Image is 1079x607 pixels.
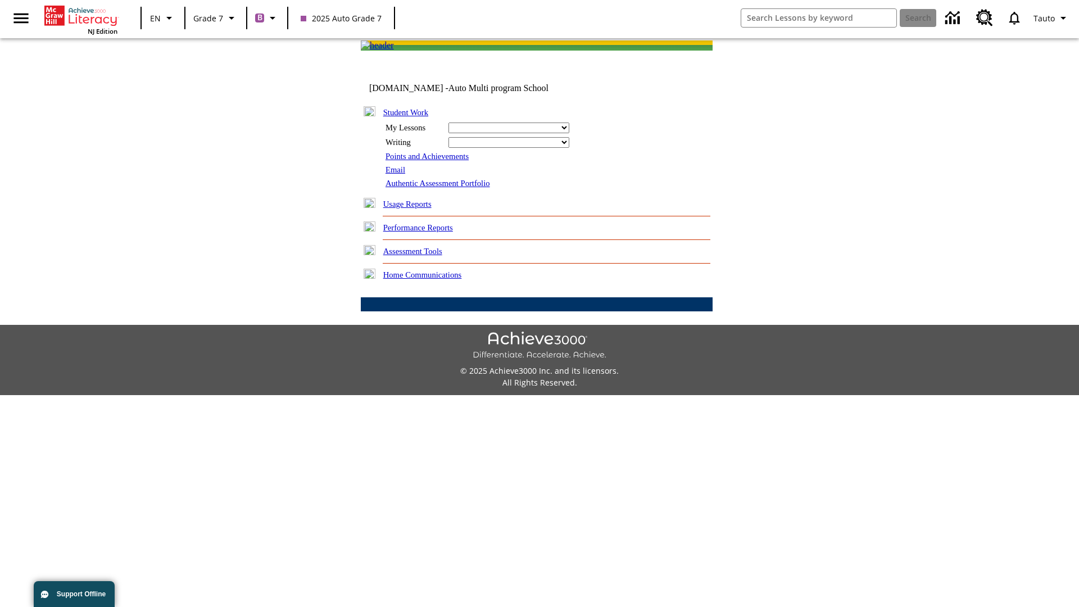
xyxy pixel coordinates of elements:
[939,3,969,34] a: Data Center
[364,106,375,116] img: minus.gif
[4,2,38,35] button: Open side menu
[150,12,161,24] span: EN
[1033,12,1055,24] span: Tauto
[88,27,117,35] span: NJ Edition
[383,200,432,209] a: Usage Reports
[44,3,117,35] div: Home
[257,11,262,25] span: B
[189,8,243,28] button: Grade: Grade 7, Select a grade
[386,152,469,161] a: Points and Achievements
[364,198,375,208] img: plus.gif
[301,12,382,24] span: 2025 Auto Grade 7
[57,590,106,598] span: Support Offline
[969,3,1000,33] a: Resource Center, Will open in new tab
[383,270,462,279] a: Home Communications
[364,245,375,255] img: plus.gif
[1029,8,1075,28] button: Profile/Settings
[369,83,576,93] td: [DOMAIN_NAME] -
[251,8,284,28] button: Boost Class color is purple. Change class color
[1000,3,1029,33] a: Notifications
[361,40,394,51] img: header
[448,83,548,93] nobr: Auto Multi program School
[383,108,428,117] a: Student Work
[34,581,115,607] button: Support Offline
[386,138,442,147] div: Writing
[145,8,181,28] button: Language: EN, Select a language
[364,269,375,279] img: plus.gif
[473,332,606,360] img: Achieve3000 Differentiate Accelerate Achieve
[386,123,442,133] div: My Lessons
[193,12,223,24] span: Grade 7
[383,223,453,232] a: Performance Reports
[741,9,896,27] input: search field
[386,179,490,188] a: Authentic Assessment Portfolio
[386,165,405,174] a: Email
[364,221,375,232] img: plus.gif
[383,247,442,256] a: Assessment Tools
